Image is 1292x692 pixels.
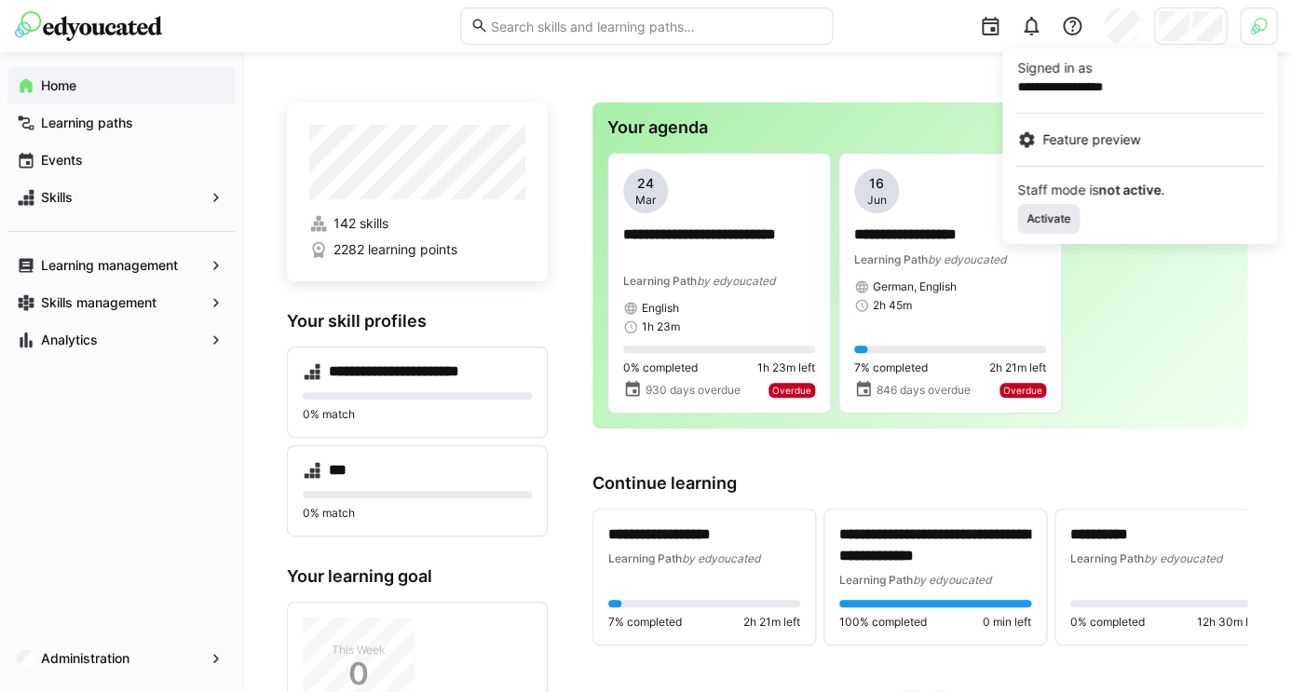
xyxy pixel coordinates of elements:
[1025,211,1072,226] span: Activate
[1098,182,1161,197] strong: not active
[1017,183,1262,197] div: Staff mode is .
[1017,204,1080,234] button: Activate
[1017,59,1262,77] p: Signed in as
[1041,130,1139,149] span: Feature preview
